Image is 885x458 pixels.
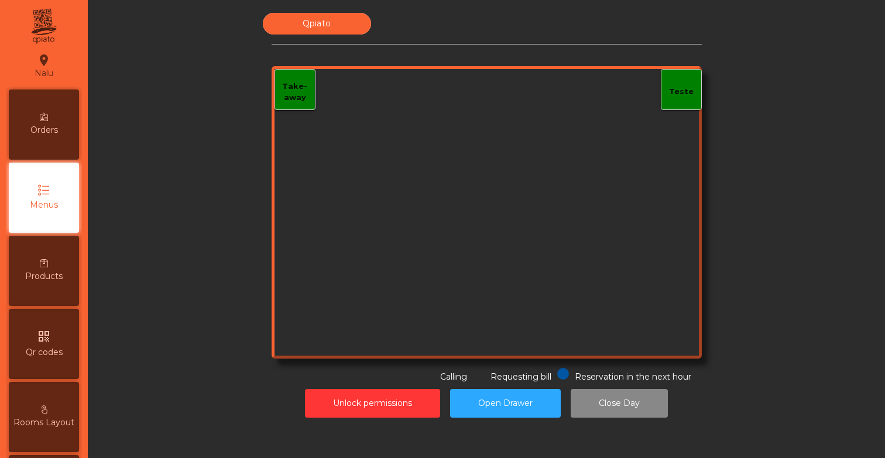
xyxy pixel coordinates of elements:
[26,346,63,359] span: Qr codes
[37,53,51,67] i: location_on
[29,6,58,47] img: qpiato
[305,389,440,418] button: Unlock permissions
[490,371,551,382] span: Requesting bill
[273,68,287,82] i: monetization_on
[450,389,561,418] button: Open Drawer
[30,199,58,211] span: Menus
[287,68,301,82] i: done
[13,416,74,429] span: Rooms Layout
[30,124,58,136] span: Orders
[35,51,53,81] div: Nalu
[25,270,63,283] span: Products
[37,329,51,343] i: qr_code
[571,389,668,418] button: Close Day
[263,13,371,35] div: Qpiato
[275,81,315,104] div: Take-away
[575,371,691,382] span: Reservation in the next hour
[669,86,694,98] div: Teste
[440,371,467,382] span: Calling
